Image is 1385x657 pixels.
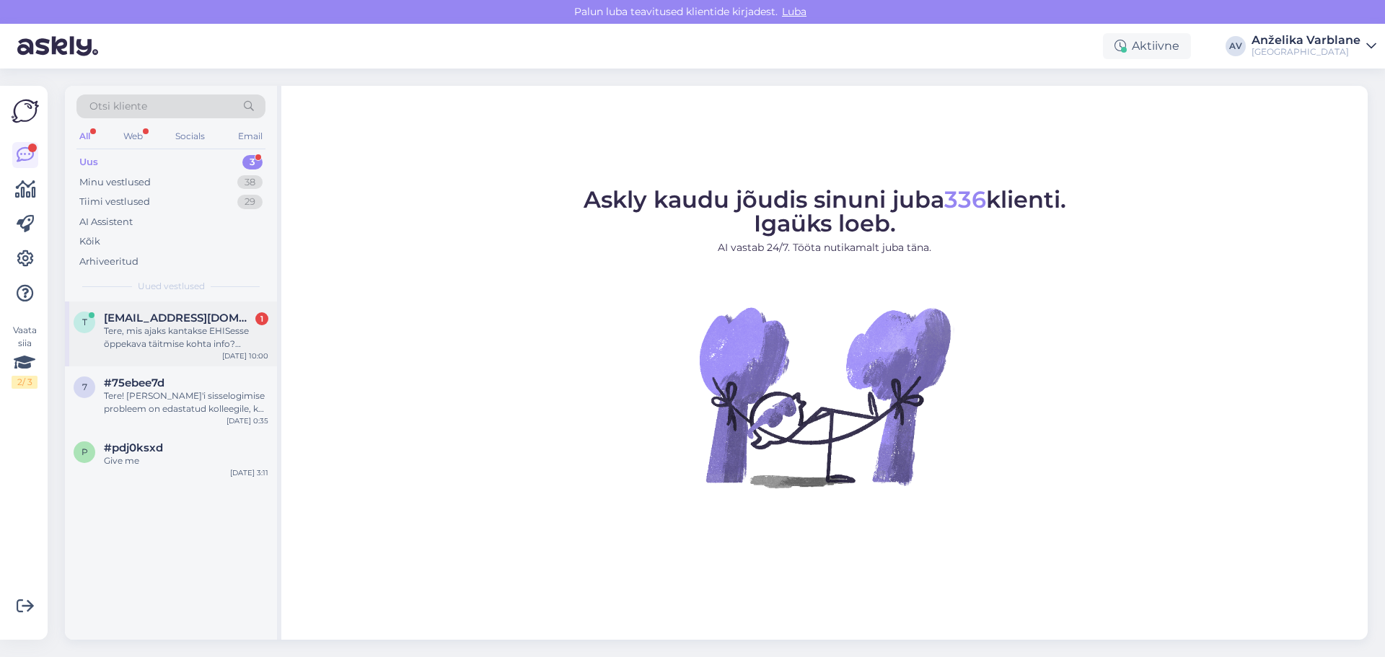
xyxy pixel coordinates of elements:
[12,324,38,389] div: Vaata siia
[104,325,268,350] div: Tere, mis ajaks kantakse EHISesse õppekava täitmise kohta info? Vajaduspõhise õppetoetuse taotlus...
[584,240,1066,255] p: AI vastab 24/7. Tööta nutikamalt juba täna.
[1252,35,1360,46] div: Anželika Varblane
[104,441,163,454] span: #pdj0ksxd
[79,155,98,169] div: Uus
[235,127,265,146] div: Email
[76,127,93,146] div: All
[778,5,811,18] span: Luba
[82,382,87,392] span: 7
[1252,35,1376,58] a: Anželika Varblane[GEOGRAPHIC_DATA]
[12,376,38,389] div: 2 / 3
[104,376,164,389] span: #75ebee7d
[172,127,208,146] div: Socials
[79,255,138,269] div: Arhiveeritud
[89,99,147,114] span: Otsi kliente
[944,185,986,213] span: 336
[1252,46,1360,58] div: [GEOGRAPHIC_DATA]
[79,175,151,190] div: Minu vestlused
[222,350,268,361] div: [DATE] 10:00
[104,312,254,325] span: teeleme@gmail.com
[227,415,268,426] div: [DATE] 0:35
[695,267,954,526] img: No Chat active
[79,234,100,249] div: Kõik
[12,97,39,125] img: Askly Logo
[237,195,263,209] div: 29
[79,215,133,229] div: AI Assistent
[237,175,263,190] div: 38
[242,155,263,169] div: 3
[230,467,268,478] div: [DATE] 3:11
[104,389,268,415] div: Tere! [PERSON_NAME]'i sisselogimise probleem on edastatud kolleegile, kes saab teid selles osas a...
[82,317,87,327] span: t
[1226,36,1246,56] div: AV
[120,127,146,146] div: Web
[255,312,268,325] div: 1
[79,195,150,209] div: Tiimi vestlused
[82,446,88,457] span: p
[104,454,268,467] div: Give me
[138,280,205,293] span: Uued vestlused
[1103,33,1191,59] div: Aktiivne
[584,185,1066,237] span: Askly kaudu jõudis sinuni juba klienti. Igaüks loeb.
